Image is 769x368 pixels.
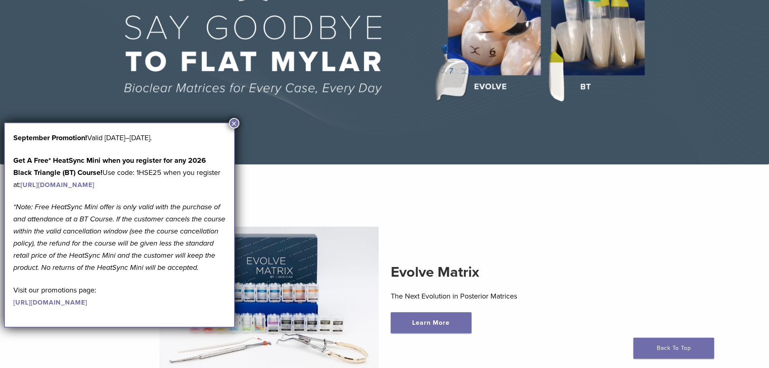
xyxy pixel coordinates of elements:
[13,133,87,142] b: September Promotion!
[391,263,610,282] h2: Evolve Matrix
[633,338,714,359] a: Back To Top
[391,312,471,333] a: Learn More
[13,284,226,308] p: Visit our promotions page:
[13,154,226,191] p: Use code: 1HSE25 when you register at:
[229,118,239,128] button: Close
[13,156,206,177] strong: Get A Free* HeatSync Mini when you register for any 2026 Black Triangle (BT) Course!
[13,299,87,307] a: [URL][DOMAIN_NAME]
[391,290,610,302] p: The Next Evolution in Posterior Matrices
[13,202,225,272] em: *Note: Free HeatSync Mini offer is only valid with the purchase of and attendance at a BT Course....
[21,181,94,189] a: [URL][DOMAIN_NAME]
[13,132,226,144] p: Valid [DATE]–[DATE].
